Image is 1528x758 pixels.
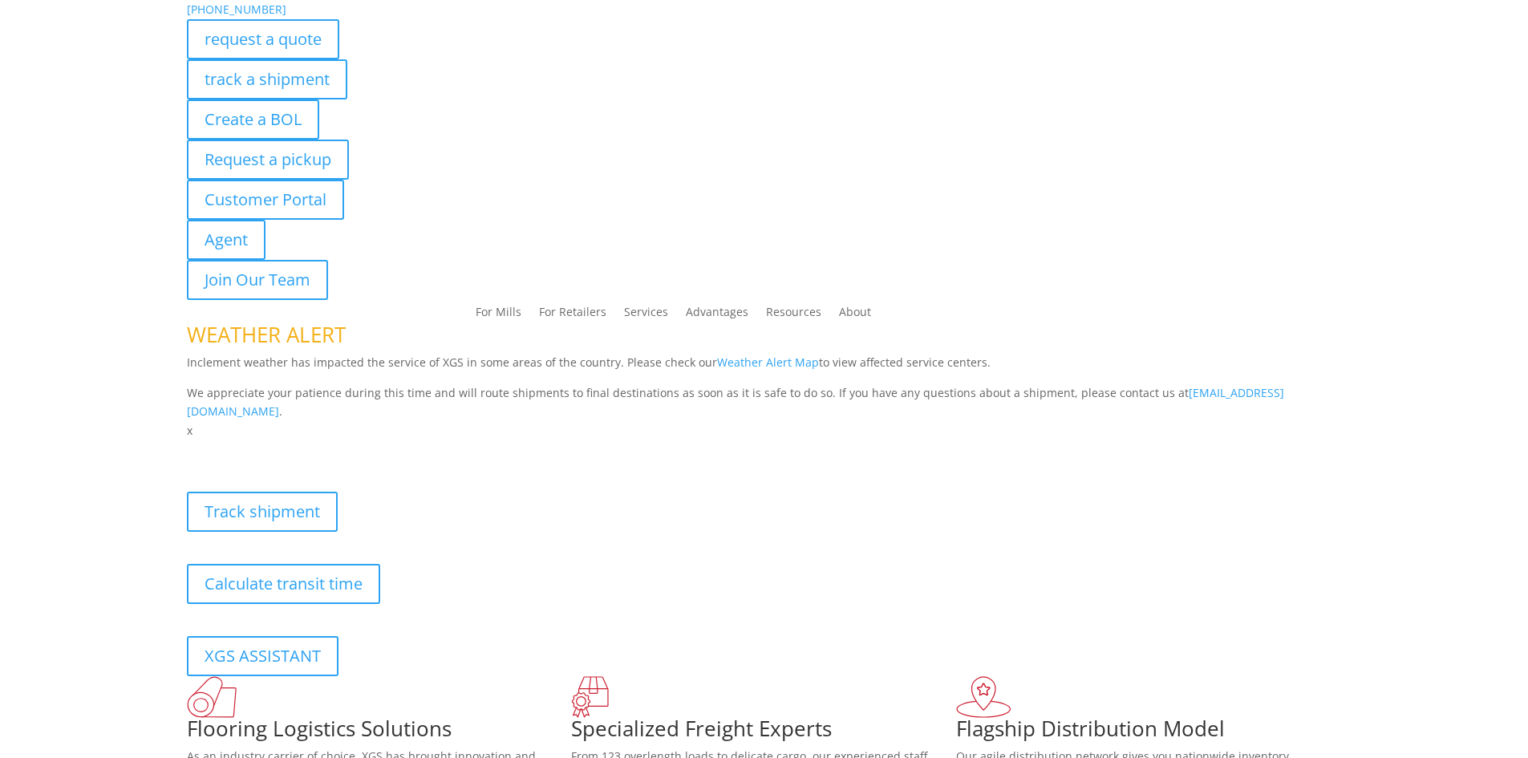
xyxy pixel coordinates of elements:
a: Resources [766,306,821,324]
a: Track shipment [187,492,338,532]
a: Services [624,306,668,324]
a: Calculate transit time [187,564,380,604]
a: request a quote [187,19,339,59]
a: Create a BOL [187,99,319,140]
img: xgs-icon-total-supply-chain-intelligence-red [187,676,237,718]
a: Agent [187,220,265,260]
a: For Retailers [539,306,606,324]
p: Inclement weather has impacted the service of XGS in some areas of the country. Please check our ... [187,353,1342,383]
span: WEATHER ALERT [187,320,346,349]
h1: Flooring Logistics Solutions [187,718,572,747]
b: Visibility, transparency, and control for your entire supply chain. [187,443,545,458]
a: track a shipment [187,59,347,99]
a: Join Our Team [187,260,328,300]
p: We appreciate your patience during this time and will route shipments to final destinations as so... [187,383,1342,422]
img: xgs-icon-flagship-distribution-model-red [956,676,1011,718]
a: Advantages [686,306,748,324]
h1: Flagship Distribution Model [956,718,1341,747]
a: Request a pickup [187,140,349,180]
a: Weather Alert Map [717,355,819,370]
a: Customer Portal [187,180,344,220]
img: xgs-icon-focused-on-flooring-red [571,676,609,718]
a: [PHONE_NUMBER] [187,2,286,17]
h1: Specialized Freight Experts [571,718,956,747]
p: x [187,421,1342,440]
a: XGS ASSISTANT [187,636,338,676]
a: About [839,306,871,324]
a: For Mills [476,306,521,324]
